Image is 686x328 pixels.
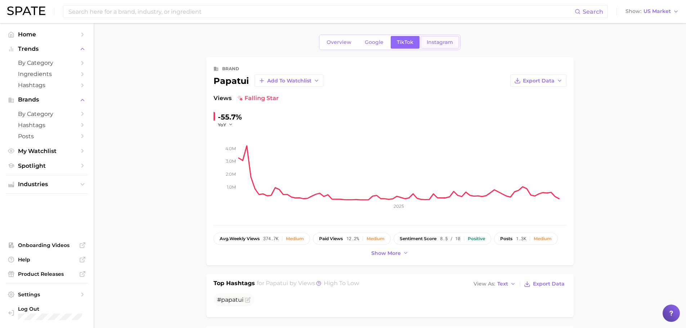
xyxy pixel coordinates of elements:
[18,306,91,312] span: Log Out
[18,122,76,129] span: Hashtags
[218,122,233,128] button: YoY
[18,133,76,140] span: Posts
[6,179,88,190] button: Industries
[6,44,88,54] button: Trends
[523,78,555,84] span: Export Data
[6,68,88,80] a: Ingredients
[400,236,436,241] span: sentiment score
[237,94,279,103] span: falling star
[218,111,242,123] div: -55.7%
[534,236,552,241] div: Medium
[245,297,251,303] button: Flag as miscategorized or irrelevant
[440,236,460,241] span: 8.5 / 10
[267,78,311,84] span: Add to Watchlist
[18,271,76,277] span: Product Releases
[220,236,260,241] span: weekly views
[583,8,603,15] span: Search
[510,75,566,87] button: Export Data
[18,111,76,117] span: by Category
[6,254,88,265] a: Help
[365,39,384,45] span: Google
[214,279,255,289] h1: Top Hashtags
[397,39,413,45] span: TikTok
[6,145,88,157] a: My Watchlist
[6,289,88,300] a: Settings
[6,29,88,40] a: Home
[18,162,76,169] span: Spotlight
[266,280,288,287] span: papatui
[214,75,323,87] div: papatui
[18,71,76,77] span: Ingredients
[6,108,88,120] a: by Category
[18,46,76,52] span: Trends
[516,236,526,241] span: 1.3k
[214,233,310,245] button: avg.weekly views374.7kMedium
[218,122,226,128] span: YoY
[18,96,76,103] span: Brands
[6,131,88,142] a: Posts
[6,94,88,105] button: Brands
[226,158,236,164] tspan: 3.0m
[221,296,243,303] span: papatui
[18,181,76,188] span: Industries
[18,59,76,66] span: by Category
[393,203,404,209] tspan: 2025
[6,120,88,131] a: Hashtags
[286,236,304,241] div: Medium
[644,9,671,13] span: US Market
[18,148,76,154] span: My Watchlist
[6,240,88,251] a: Onboarding Videos
[18,242,76,248] span: Onboarding Videos
[222,64,239,73] div: brand
[237,95,243,101] img: falling star
[320,36,358,49] a: Overview
[18,31,76,38] span: Home
[494,233,558,245] button: posts1.3kMedium
[6,304,88,322] a: Log out. Currently logged in with e-mail anna.katsnelson@mane.com.
[227,184,236,190] tspan: 1.0m
[497,282,508,286] span: Text
[421,36,459,49] a: Instagram
[369,248,411,258] button: Show more
[7,6,45,15] img: SPATE
[263,236,278,241] span: 374.7k
[472,279,518,289] button: View AsText
[220,236,229,241] abbr: average
[346,236,359,241] span: 12.2%
[324,280,359,287] span: high to low
[474,282,495,286] span: View As
[217,296,243,303] span: #
[18,82,76,89] span: Hashtags
[6,57,88,68] a: by Category
[18,291,76,298] span: Settings
[6,160,88,171] a: Spotlight
[313,233,391,245] button: paid views12.2%Medium
[522,279,566,289] button: Export Data
[6,269,88,279] a: Product Releases
[391,36,420,49] a: TikTok
[257,279,359,289] h2: for by Views
[214,94,232,103] span: Views
[394,233,491,245] button: sentiment score8.5 / 10Positive
[533,281,565,287] span: Export Data
[367,236,385,241] div: Medium
[226,171,236,177] tspan: 2.0m
[624,7,681,16] button: ShowUS Market
[500,236,512,241] span: posts
[255,75,323,87] button: Add to Watchlist
[225,145,236,151] tspan: 4.0m
[371,250,401,256] span: Show more
[626,9,641,13] span: Show
[359,36,390,49] a: Google
[468,236,485,241] div: Positive
[18,256,76,263] span: Help
[327,39,351,45] span: Overview
[427,39,453,45] span: Instagram
[68,5,575,18] input: Search here for a brand, industry, or ingredient
[6,80,88,91] a: Hashtags
[319,236,343,241] span: paid views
